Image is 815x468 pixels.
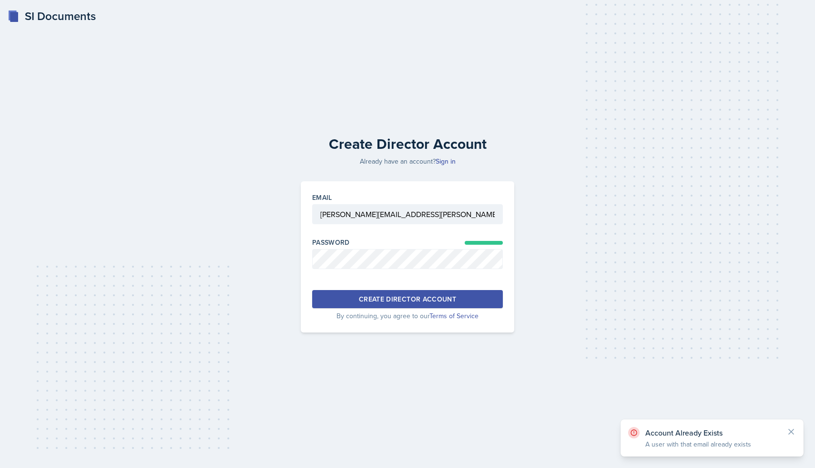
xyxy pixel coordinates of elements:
[301,156,514,166] p: Already have an account?
[645,439,779,449] p: A user with that email already exists
[8,8,96,25] a: SI Documents
[312,290,503,308] button: Create Director Account
[312,238,350,247] label: Password
[312,204,503,224] input: Email
[312,193,332,202] label: Email
[429,311,479,321] a: Terms of Service
[645,428,779,437] p: Account Already Exists
[301,135,514,153] h2: Create Director Account
[312,311,503,321] p: By continuing, you agree to our
[359,294,456,304] div: Create Director Account
[436,156,456,166] a: Sign in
